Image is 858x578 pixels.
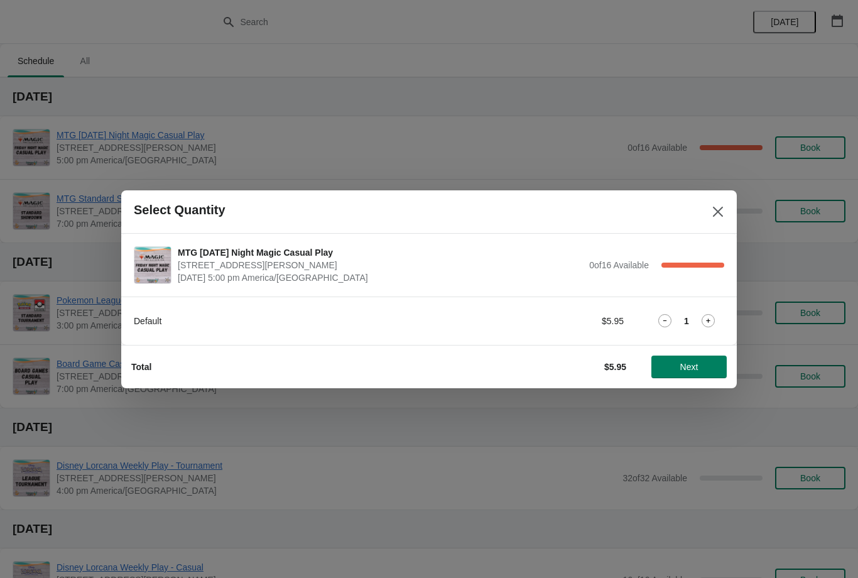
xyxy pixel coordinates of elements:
[134,247,171,283] img: MTG Friday Night Magic Casual Play | 2040 Louetta Rd Ste I Spring, TX 77388 | October 10 | 5:00 p...
[604,362,626,372] strong: $5.95
[178,246,583,259] span: MTG [DATE] Night Magic Casual Play
[134,315,482,327] div: Default
[680,362,698,372] span: Next
[589,260,649,270] span: 0 of 16 Available
[134,203,225,217] h2: Select Quantity
[651,356,727,378] button: Next
[684,315,689,327] strong: 1
[178,259,583,271] span: [STREET_ADDRESS][PERSON_NAME]
[508,315,624,327] div: $5.95
[178,271,583,284] span: [DATE] 5:00 pm America/[GEOGRAPHIC_DATA]
[707,200,729,223] button: Close
[131,362,151,372] strong: Total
